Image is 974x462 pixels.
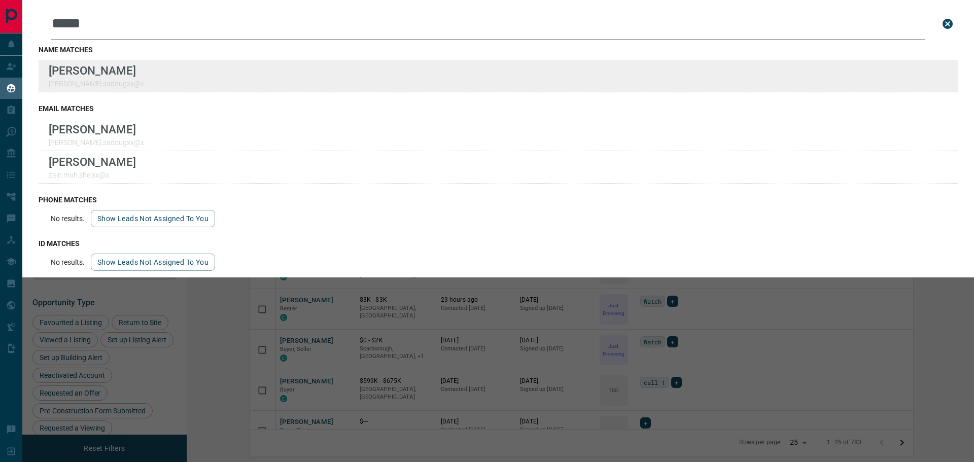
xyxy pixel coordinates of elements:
h3: phone matches [39,196,958,204]
h3: name matches [39,46,958,54]
h3: id matches [39,239,958,247]
button: show leads not assigned to you [91,254,215,271]
p: [PERSON_NAME] [49,123,144,136]
h3: email matches [39,104,958,113]
p: [PERSON_NAME].sadougxx@x [49,138,144,147]
p: [PERSON_NAME].sadougxx@x [49,80,144,88]
p: [PERSON_NAME] [49,64,144,77]
p: No results. [51,215,85,223]
p: [PERSON_NAME] [49,155,136,168]
button: show leads not assigned to you [91,210,215,227]
button: close search bar [937,14,958,34]
p: zain.muh.sheixx@x [49,171,136,179]
p: No results. [51,258,85,266]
